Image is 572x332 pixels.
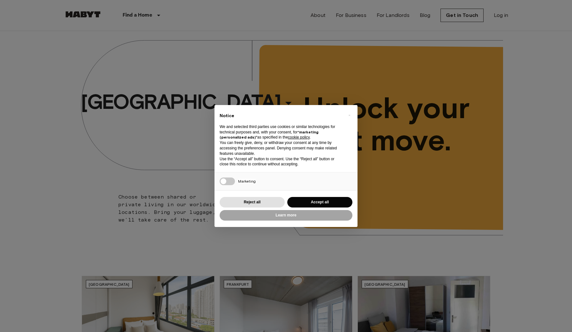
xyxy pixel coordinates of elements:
[348,111,350,119] span: ×
[344,110,354,120] button: Close this notice
[220,130,319,140] strong: “marketing (personalized ads)”
[238,179,256,184] span: Marketing
[220,113,342,119] h2: Notice
[287,197,352,207] button: Accept all
[220,210,352,221] button: Learn more
[288,135,310,140] a: cookie policy
[220,197,285,207] button: Reject all
[220,140,342,156] p: You can freely give, deny, or withdraw your consent at any time by accessing the preferences pane...
[220,156,342,167] p: Use the “Accept all” button to consent. Use the “Reject all” button or close this notice to conti...
[220,124,342,140] p: We and selected third parties use cookies or similar technologies for technical purposes and, wit...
